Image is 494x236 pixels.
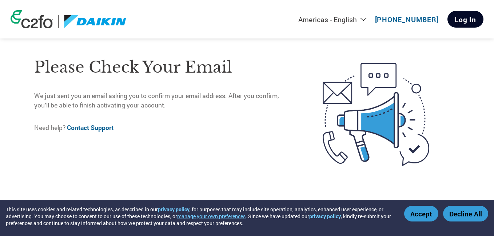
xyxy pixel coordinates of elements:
[177,213,246,220] button: manage your own preferences
[158,206,190,213] a: privacy policy
[67,123,113,132] a: Contact Support
[292,50,460,179] img: open-email
[34,91,292,110] p: We just sent you an email asking you to confirm your email address. After you confirm, you’ll be ...
[34,56,292,79] h1: Please check your email
[375,15,439,24] a: [PHONE_NUMBER]
[447,11,483,28] a: Log In
[309,213,341,220] a: privacy policy
[6,206,394,227] div: This site uses cookies and related technologies, as described in our , for purposes that may incl...
[34,123,292,133] p: Need help?
[404,206,438,221] button: Accept
[443,206,488,221] button: Decline All
[11,10,53,28] img: c2fo logo
[64,15,127,28] img: Daikin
